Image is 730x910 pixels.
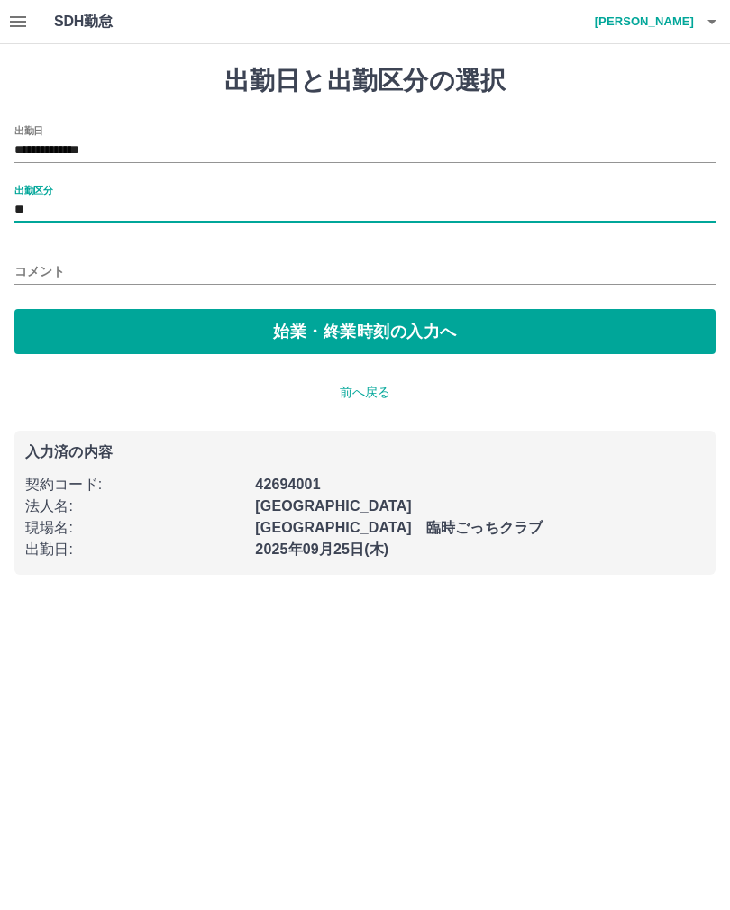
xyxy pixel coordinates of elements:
[255,541,388,557] b: 2025年09月25日(木)
[255,498,412,514] b: [GEOGRAPHIC_DATA]
[14,123,43,137] label: 出勤日
[14,383,716,402] p: 前へ戻る
[14,183,52,196] label: 出勤区分
[25,474,244,496] p: 契約コード :
[25,496,244,517] p: 法人名 :
[14,309,716,354] button: 始業・終業時刻の入力へ
[25,539,244,560] p: 出勤日 :
[25,517,244,539] p: 現場名 :
[255,477,320,492] b: 42694001
[14,66,716,96] h1: 出勤日と出勤区分の選択
[25,445,705,460] p: 入力済の内容
[255,520,543,535] b: [GEOGRAPHIC_DATA] 臨時ごっちクラブ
